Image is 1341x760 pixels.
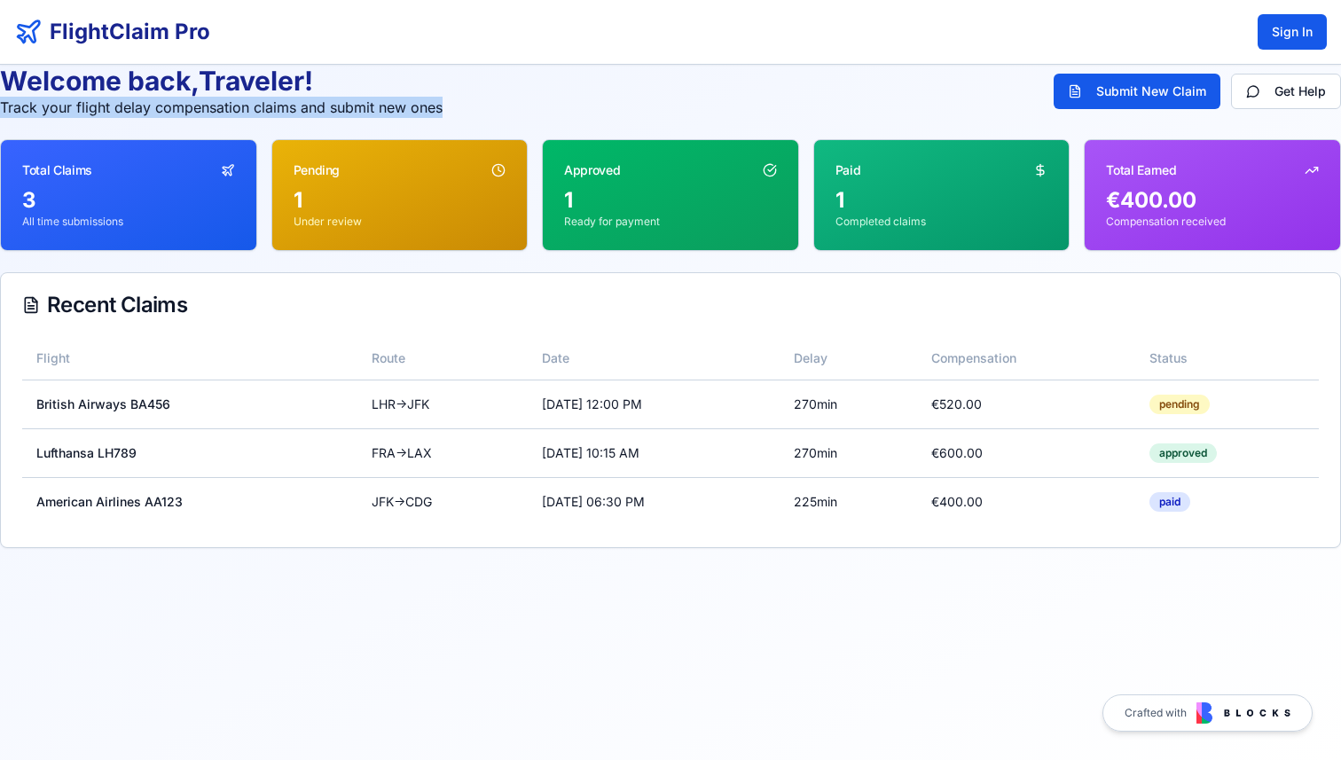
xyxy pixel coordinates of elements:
[1149,492,1190,512] div: paid
[780,477,917,526] td: 225 min
[917,380,1135,428] td: €520.00
[917,477,1135,526] td: €400.00
[564,161,620,179] div: Approved
[1196,702,1290,724] img: Blocks
[22,215,235,229] p: All time submissions
[1102,694,1313,732] a: Crafted with
[917,337,1135,380] th: Compensation
[1258,14,1327,50] button: Sign In
[1106,215,1319,229] p: Compensation received
[294,215,506,229] p: Under review
[22,428,357,477] td: Lufthansa LH789
[835,215,1048,229] p: Completed claims
[22,337,357,380] th: Flight
[22,380,357,428] td: British Airways BA456
[564,215,777,229] p: Ready for payment
[528,428,780,477] td: [DATE] 10:15 AM
[835,186,1048,215] div: 1
[294,186,506,215] div: 1
[22,294,1319,316] div: Recent Claims
[780,380,917,428] td: 270 min
[1054,74,1220,109] button: Submit New Claim
[917,428,1135,477] td: €600.00
[22,477,357,526] td: American Airlines AA123
[528,477,780,526] td: [DATE] 06:30 PM
[780,428,917,477] td: 270 min
[1135,337,1319,380] th: Status
[564,186,777,215] div: 1
[1106,161,1176,179] div: Total Earned
[528,337,780,380] th: Date
[22,161,92,179] div: Total Claims
[357,428,528,477] td: FRA → LAX
[1231,74,1341,109] button: Get Help
[50,18,210,46] h1: FlightClaim Pro
[1149,443,1217,463] div: approved
[357,477,528,526] td: JFK → CDG
[528,380,780,428] td: [DATE] 12:00 PM
[357,337,528,380] th: Route
[294,161,341,179] div: Pending
[780,337,917,380] th: Delay
[835,161,861,179] div: Paid
[357,380,528,428] td: LHR → JFK
[1149,395,1210,414] div: pending
[22,186,235,215] div: 3
[1125,706,1187,720] span: Crafted with
[1106,186,1319,215] div: €400.00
